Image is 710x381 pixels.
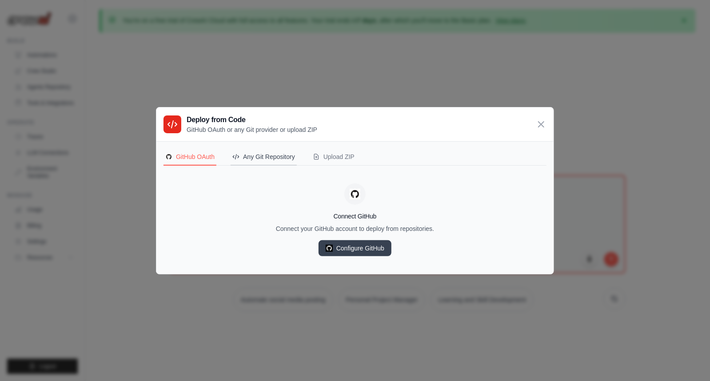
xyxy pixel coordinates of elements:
nav: Deployment Source [164,149,546,166]
button: Any Git Repository [231,149,297,166]
button: GitHubGitHub OAuth [164,149,216,166]
p: Connect your GitHub account to deploy from repositories. [164,224,546,233]
img: GitHub [326,245,333,252]
p: GitHub OAuth or any Git provider or upload ZIP [187,125,317,134]
h3: Deploy from Code [187,115,317,125]
div: Any Git Repository [232,152,295,161]
div: Upload ZIP [313,152,355,161]
img: GitHub [350,189,360,199]
img: GitHub [165,153,172,160]
div: GitHub OAuth [165,152,215,161]
h4: Connect GitHub [164,212,546,221]
button: Upload ZIP [311,149,356,166]
a: Configure GitHub [319,240,391,256]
